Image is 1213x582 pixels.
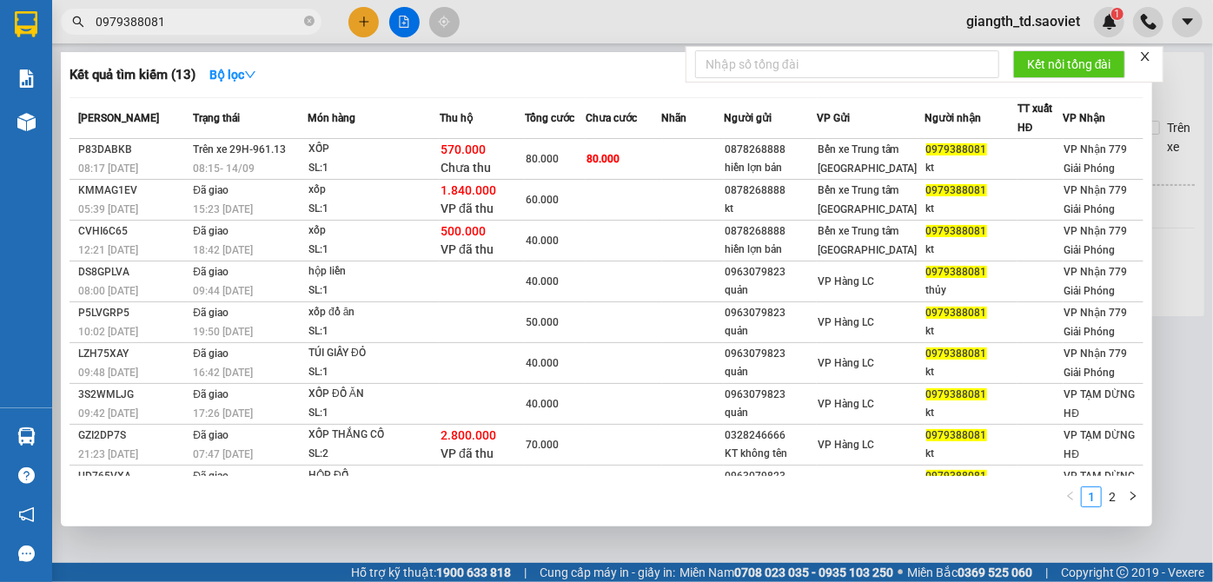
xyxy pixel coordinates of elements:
[78,304,188,322] div: P5LVGRP5
[72,16,84,28] span: search
[78,345,188,363] div: LZH75XAY
[818,439,874,451] span: VP Hàng LC
[441,224,486,238] span: 500.000
[1128,491,1138,501] span: right
[925,112,982,124] span: Người nhận
[926,347,987,360] span: 0979388081
[926,429,987,441] span: 0979388081
[78,386,188,404] div: 3S2WMLJG
[78,244,138,256] span: 12:21 [DATE]
[308,112,355,124] span: Món hàng
[725,222,816,241] div: 0878268888
[1064,225,1128,256] span: VP Nhận 779 Giải Phóng
[308,322,439,341] div: SL: 1
[926,445,1017,463] div: kt
[78,222,188,241] div: CVHI6C65
[1060,486,1081,507] button: left
[17,69,36,88] img: solution-icon
[78,326,138,338] span: 10:02 [DATE]
[1064,184,1128,215] span: VP Nhận 779 Giải Phóng
[926,404,1017,422] div: kt
[1139,50,1151,63] span: close
[725,263,816,281] div: 0963079823
[18,546,35,562] span: message
[1064,388,1136,420] span: VP TẠM DỪNG HĐ
[244,69,256,81] span: down
[441,446,494,460] span: VP đã thu
[926,225,987,237] span: 0979388081
[193,112,240,124] span: Trạng thái
[193,203,253,215] span: 15:23 [DATE]
[193,143,286,155] span: Trên xe 29H-961.13
[193,326,253,338] span: 19:50 [DATE]
[818,225,918,256] span: Bến xe Trung tâm [GEOGRAPHIC_DATA]
[440,112,473,124] span: Thu hộ
[78,141,188,159] div: P83DABKB
[78,182,188,200] div: KMMAG1EV
[18,467,35,484] span: question-circle
[78,467,188,486] div: UD765VXA
[926,143,987,155] span: 0979388081
[78,285,138,297] span: 08:00 [DATE]
[193,347,229,360] span: Đã giao
[441,183,496,197] span: 1.840.000
[587,153,620,165] span: 80.000
[193,285,253,297] span: 09:44 [DATE]
[725,467,816,486] div: 0963079823
[725,200,816,218] div: kt
[17,427,36,446] img: warehouse-icon
[725,363,816,381] div: quản
[725,404,816,422] div: quản
[308,241,439,260] div: SL: 1
[193,225,229,237] span: Đã giao
[1064,143,1128,175] span: VP Nhận 779 Giải Phóng
[308,140,439,159] div: XỐP
[818,357,874,369] span: VP Hàng LC
[1017,103,1052,134] span: TT xuất HĐ
[926,184,987,196] span: 0979388081
[526,194,559,206] span: 60.000
[725,427,816,445] div: 0328246666
[441,202,494,215] span: VP đã thu
[926,281,1017,300] div: thủy
[818,316,874,328] span: VP Hàng LC
[209,68,256,82] strong: Bộ lọc
[725,182,816,200] div: 0878268888
[1064,112,1106,124] span: VP Nhận
[193,367,253,379] span: 16:42 [DATE]
[193,162,255,175] span: 08:15 - 14/09
[308,426,439,445] div: XỐP THẮNG CỐ
[526,153,559,165] span: 80.000
[78,162,138,175] span: 08:17 [DATE]
[193,429,229,441] span: Đã giao
[308,385,439,404] div: XỐP ĐỒ ĂN
[78,427,188,445] div: GZI2DP7S
[1064,347,1128,379] span: VP Nhận 779 Giải Phóng
[441,161,491,175] span: Chưa thu
[724,112,772,124] span: Người gửi
[308,404,439,423] div: SL: 1
[1064,307,1128,338] span: VP Nhận 779 Giải Phóng
[78,203,138,215] span: 05:39 [DATE]
[725,241,816,259] div: hiền lợn bản
[441,142,486,156] span: 570.000
[193,448,253,460] span: 07:47 [DATE]
[926,363,1017,381] div: kt
[725,322,816,341] div: quản
[1060,486,1081,507] li: Previous Page
[725,386,816,404] div: 0963079823
[441,242,494,256] span: VP đã thu
[308,181,439,200] div: xốp
[818,143,918,175] span: Bến xe Trung tâm [GEOGRAPHIC_DATA]
[525,112,574,124] span: Tổng cước
[526,275,559,288] span: 40.000
[196,61,270,89] button: Bộ lọcdown
[193,470,229,482] span: Đã giao
[1123,486,1143,507] button: right
[441,428,496,442] span: 2.800.000
[926,241,1017,259] div: kt
[308,222,439,241] div: xốp
[18,506,35,523] span: notification
[193,407,253,420] span: 17:26 [DATE]
[78,407,138,420] span: 09:42 [DATE]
